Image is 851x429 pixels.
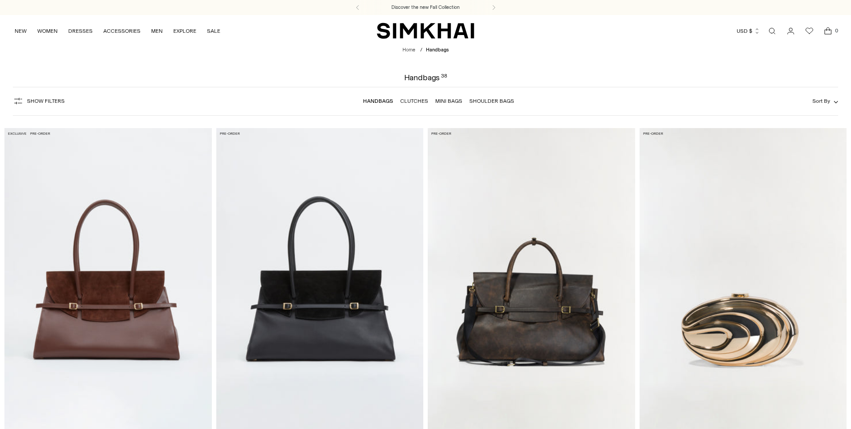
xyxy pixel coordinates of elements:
[402,47,415,53] a: Home
[737,21,760,41] button: USD $
[404,74,447,82] h1: Handbags
[435,98,462,104] a: Mini Bags
[400,98,428,104] a: Clutches
[68,21,93,41] a: DRESSES
[441,74,447,82] div: 38
[207,21,220,41] a: SALE
[426,47,449,53] span: Handbags
[37,21,58,41] a: WOMEN
[13,94,65,108] button: Show Filters
[832,27,840,35] span: 0
[363,98,393,104] a: Handbags
[27,98,65,104] span: Show Filters
[173,21,196,41] a: EXPLORE
[103,21,141,41] a: ACCESSORIES
[782,22,800,40] a: Go to the account page
[420,47,422,54] div: /
[151,21,163,41] a: MEN
[819,22,837,40] a: Open cart modal
[812,98,830,104] span: Sort By
[402,47,449,54] nav: breadcrumbs
[15,21,27,41] a: NEW
[812,96,838,106] button: Sort By
[363,92,514,110] nav: Linked collections
[377,22,474,39] a: SIMKHAI
[800,22,818,40] a: Wishlist
[469,98,514,104] a: Shoulder Bags
[391,4,460,11] a: Discover the new Fall Collection
[763,22,781,40] a: Open search modal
